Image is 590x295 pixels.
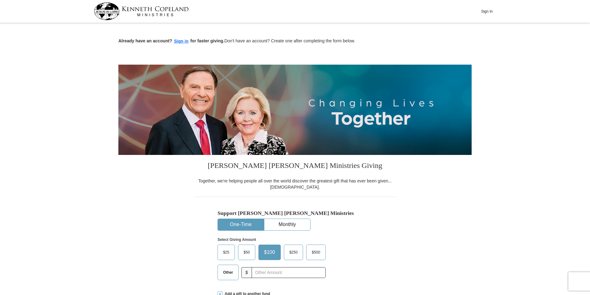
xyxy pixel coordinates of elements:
input: Other Amount [252,267,326,278]
button: One-Time [218,219,264,230]
span: $50 [240,248,253,257]
span: $250 [286,248,301,257]
img: kcm-header-logo.svg [94,2,189,20]
span: $500 [309,248,323,257]
p: Don't have an account? Create one after completing the form below. [118,38,472,45]
button: Sign In [478,6,496,16]
button: Sign in [172,38,191,45]
span: $25 [220,248,232,257]
strong: Select Giving Amount [218,237,256,242]
span: $ [241,267,252,278]
button: Monthly [264,219,310,230]
h3: [PERSON_NAME] [PERSON_NAME] Ministries Giving [194,155,396,178]
h5: Support [PERSON_NAME] [PERSON_NAME] Ministries [218,210,372,216]
div: Together, we're helping people all over the world discover the greatest gift that has ever been g... [194,178,396,190]
span: $100 [261,248,278,257]
strong: Already have an account? for faster giving. [118,38,224,43]
span: Other [220,268,236,277]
